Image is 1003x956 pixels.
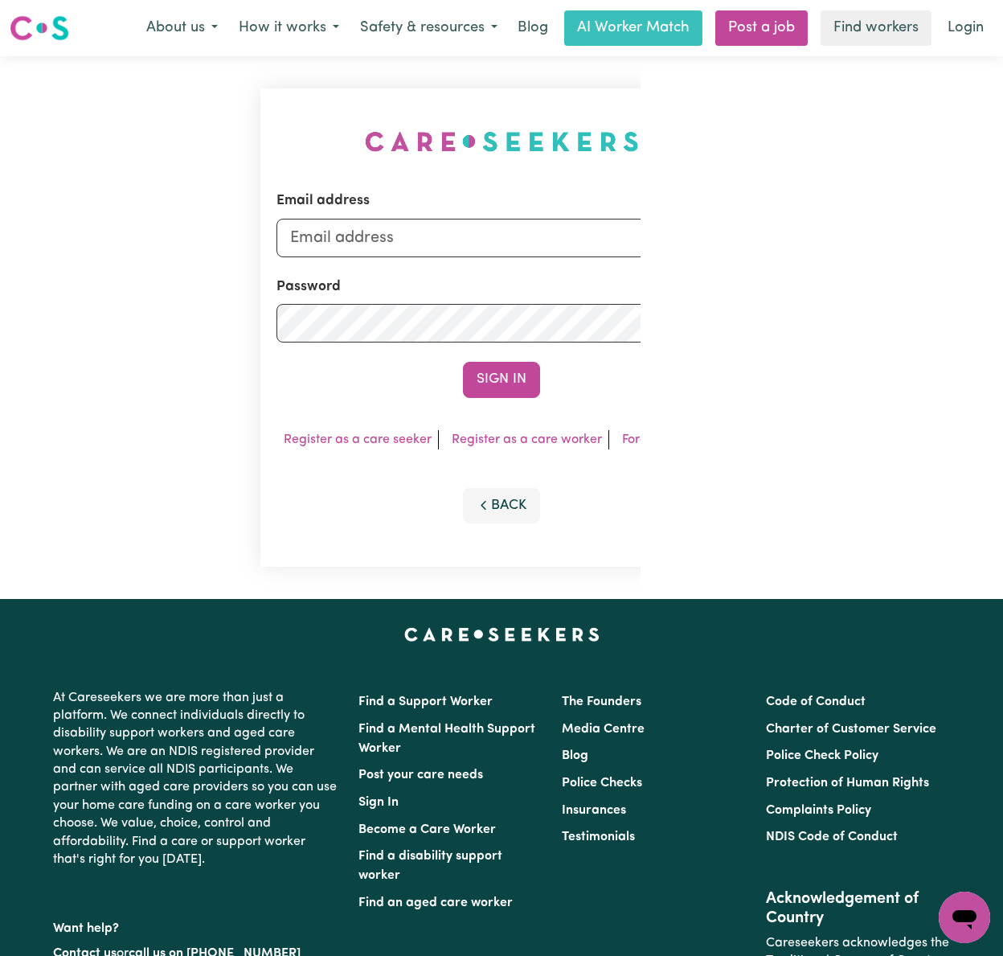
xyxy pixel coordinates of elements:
[10,14,69,43] img: Careseekers logo
[715,10,808,46] a: Post a job
[564,10,702,46] a: AI Worker Match
[284,433,432,446] a: Register as a care seeker
[358,823,496,836] a: Become a Care Worker
[562,749,588,762] a: Blog
[358,897,513,909] a: Find an aged care worker
[452,433,602,446] a: Register as a care worker
[358,695,493,708] a: Find a Support Worker
[276,219,727,257] input: Email address
[562,777,642,790] a: Police Checks
[463,488,540,523] button: Back
[53,683,339,876] p: At Careseekers we are more than just a platform. We connect individuals directly to disability su...
[766,889,950,928] h2: Acknowledgement of Country
[136,11,228,45] button: About us
[562,695,641,708] a: The Founders
[622,433,720,446] a: Forgot password
[766,804,871,817] a: Complaints Policy
[766,749,878,762] a: Police Check Policy
[766,695,866,708] a: Code of Conduct
[350,11,508,45] button: Safety & resources
[463,362,540,397] button: Sign In
[562,804,626,817] a: Insurances
[404,628,600,641] a: Careseekers home page
[939,892,990,943] iframe: Button to launch messaging window
[766,723,936,736] a: Charter of Customer Service
[10,10,69,47] a: Careseekers logo
[276,277,341,297] label: Password
[276,191,370,211] label: Email address
[508,10,558,46] a: Blog
[562,831,635,843] a: Testimonials
[358,796,399,809] a: Sign In
[562,723,645,736] a: Media Centre
[938,10,993,46] a: Login
[358,723,535,755] a: Find a Mental Health Support Worker
[821,10,931,46] a: Find workers
[358,850,502,882] a: Find a disability support worker
[53,913,339,938] p: Want help?
[358,769,483,782] a: Post your care needs
[228,11,350,45] button: How it works
[766,777,929,790] a: Protection of Human Rights
[766,831,898,843] a: NDIS Code of Conduct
